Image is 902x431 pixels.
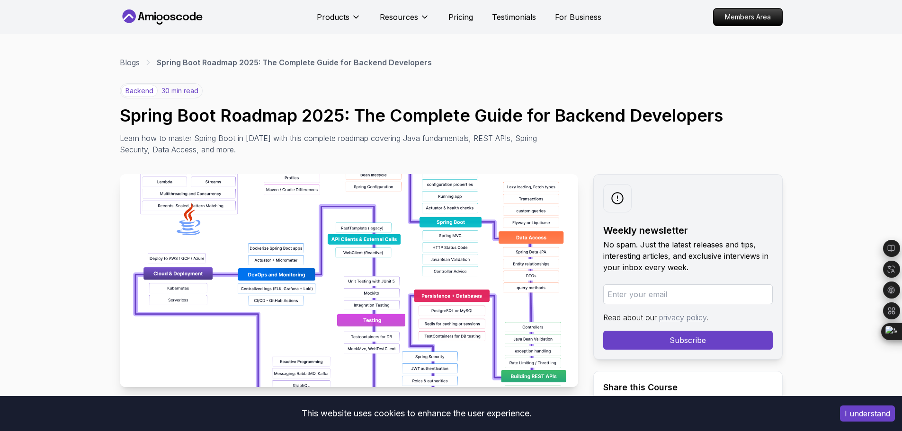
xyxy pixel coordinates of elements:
[603,224,773,237] h2: Weekly newsletter
[120,132,544,155] p: Learn how to master Spring Boot in [DATE] with this complete roadmap covering Java fundamentals, ...
[714,9,782,26] p: Members Area
[840,405,895,422] button: Accept cookies
[121,85,158,97] p: backend
[161,86,198,96] p: 30 min read
[120,174,578,387] img: Spring Boot Roadmap 2025: The Complete Guide for Backend Developers thumbnail
[713,8,783,26] a: Members Area
[659,313,706,322] a: privacy policy
[120,106,783,125] h1: Spring Boot Roadmap 2025: The Complete Guide for Backend Developers
[555,11,601,23] a: For Business
[317,11,361,30] button: Products
[7,403,826,424] div: This website uses cookies to enhance the user experience.
[380,11,429,30] button: Resources
[603,239,773,273] p: No spam. Just the latest releases and tips, interesting articles, and exclusive interviews in you...
[603,312,773,323] p: Read about our .
[317,11,349,23] p: Products
[120,57,140,68] a: Blogs
[603,284,773,304] input: Enter your email
[380,11,418,23] p: Resources
[603,331,773,350] button: Subscribe
[157,57,432,68] p: Spring Boot Roadmap 2025: The Complete Guide for Backend Developers
[603,381,773,394] h2: Share this Course
[492,11,536,23] a: Testimonials
[448,11,473,23] a: Pricing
